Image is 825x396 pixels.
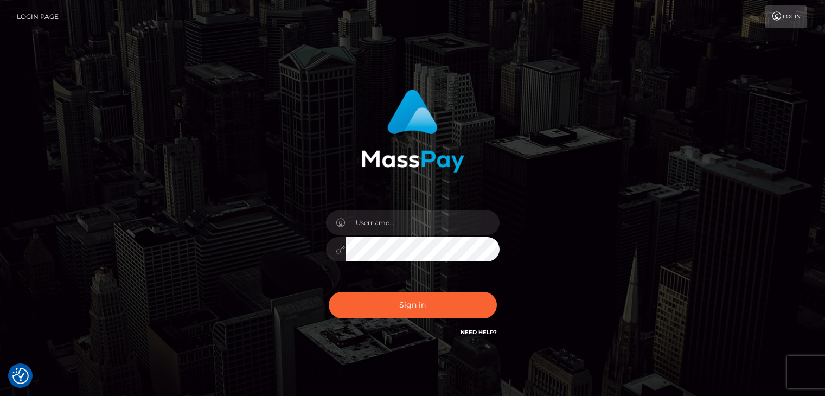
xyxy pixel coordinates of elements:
input: Username... [346,210,500,235]
a: Login [765,5,807,28]
button: Sign in [329,292,497,318]
a: Need Help? [461,329,497,336]
img: MassPay Login [361,90,464,173]
button: Consent Preferences [12,368,29,384]
a: Login Page [17,5,59,28]
img: Revisit consent button [12,368,29,384]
